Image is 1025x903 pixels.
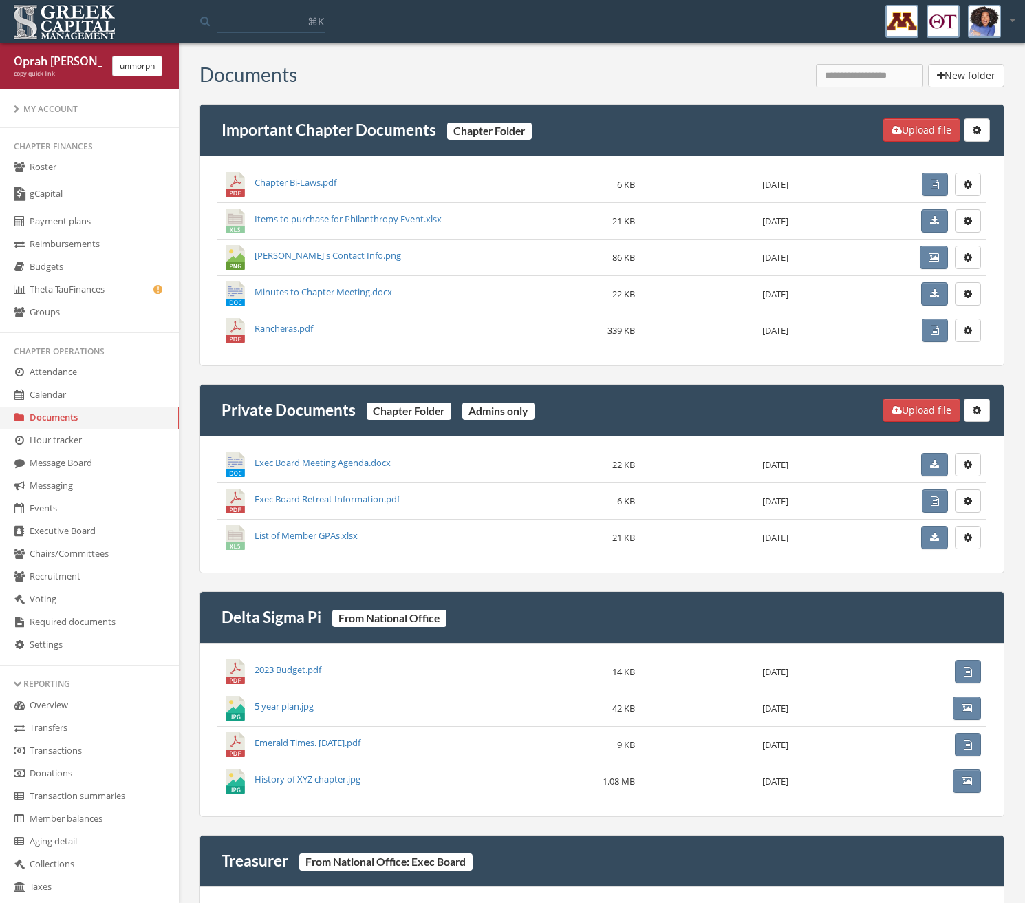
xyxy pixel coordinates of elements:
img: Jeremy's Contact Info.png [223,245,248,270]
span: 1.08 MB [603,775,635,787]
img: Exec Board Retreat Information.pdf [223,489,248,513]
span: [DATE] [762,458,788,471]
div: My Account [14,103,165,115]
span: 22 KB [612,458,635,471]
span: [DATE] [762,739,788,751]
div: Reporting [14,678,165,690]
span: 42 KB [612,702,635,714]
div: copy quick link [14,70,102,78]
img: List of Member GPAs.xlsx [223,525,248,550]
img: 2023 Budget.pdf [223,659,248,684]
img: Rancheras.pdf [223,318,248,343]
a: Minutes to Chapter Meeting.docx [255,286,392,298]
button: unmorph [112,56,162,76]
span: 6 KB [617,178,635,191]
button: Upload file [883,399,960,422]
a: Emerald Times. [DATE].pdf [255,736,360,749]
span: 9 KB [617,739,635,751]
span: 14 KB [612,666,635,678]
span: [DATE] [762,215,788,227]
button: Upload file [883,118,960,142]
h3: Documents [199,64,297,85]
span: ⌘K [307,14,324,28]
a: Delta Sigma Pi [222,608,321,626]
span: 86 KB [612,251,635,264]
img: Minutes to Chapter Meeting.docx [223,281,248,306]
span: [DATE] [762,324,788,337]
img: History of XYZ chapter.jpg [223,769,248,794]
span: [DATE] [762,288,788,300]
img: 5 year plan.jpg [223,696,248,721]
span: Chapter Folder [447,123,532,140]
span: 21 KB [612,215,635,227]
a: Items to purchase for Philanthropy Event.xlsx [255,213,442,225]
span: 21 KB [612,531,635,544]
span: [DATE] [762,178,788,191]
a: 2023 Budget.pdf [255,663,321,676]
a: List of Member GPAs.xlsx [255,529,358,542]
a: [PERSON_NAME]'s Contact Info.png [255,249,401,262]
a: 5 year plan.jpg [255,700,314,712]
a: Exec Board Meeting Agenda.docx [255,456,391,469]
span: 22 KB [612,288,635,300]
span: 339 KB [607,324,635,337]
img: Items to purchase for Philanthropy Event.xlsx [223,209,248,233]
a: Treasurer [222,851,288,870]
span: [DATE] [762,495,788,507]
img: Emerald Times. December 2024.pdf [223,732,248,757]
span: [DATE] [762,251,788,264]
a: Rancheras.pdf [255,322,313,334]
img: Chapter Bi-Laws.pdf [223,172,248,197]
img: Exec Board Meeting Agenda.docx [223,452,248,477]
a: Private Documents [222,401,356,419]
a: Chapter Bi-Laws.pdf [255,176,336,189]
a: Exec Board Retreat Information.pdf [255,493,400,505]
div: Oprah [PERSON_NAME] [14,54,102,70]
a: History of XYZ chapter.jpg [255,773,360,785]
span: Admins only [462,403,535,420]
span: [DATE] [762,775,788,787]
span: Chapter Folder [367,403,451,420]
span: From National Office [332,610,446,627]
button: New folder [928,64,1004,87]
span: [DATE] [762,702,788,714]
span: [DATE] [762,531,788,544]
a: Important Chapter Documents [222,120,436,139]
span: 6 KB [617,495,635,507]
span: From National Office: Exec Board [299,853,473,871]
span: [DATE] [762,666,788,678]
